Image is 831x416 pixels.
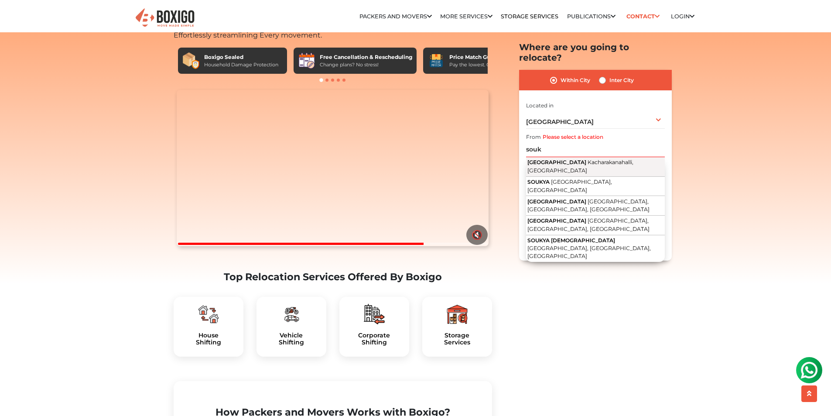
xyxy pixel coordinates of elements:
[501,13,558,20] a: Storage Services
[526,102,554,110] label: Located in
[527,159,633,174] span: Kacharakanahalli, [GEOGRAPHIC_DATA]
[449,61,516,69] div: Pay the lowest. Guaranteed!
[561,75,590,86] label: Within City
[527,159,586,166] span: [GEOGRAPHIC_DATA]
[526,118,594,126] span: [GEOGRAPHIC_DATA]
[429,332,485,347] a: StorageServices
[519,42,672,63] h2: Where are you going to relocate?
[181,332,236,347] a: HouseShifting
[263,332,319,347] a: VehicleShifting
[359,13,432,20] a: Packers and Movers
[466,225,488,245] button: 🔇
[527,218,650,233] span: [GEOGRAPHIC_DATA], [GEOGRAPHIC_DATA], [GEOGRAPHIC_DATA]
[526,177,665,196] button: SOUKYA [GEOGRAPHIC_DATA], [GEOGRAPHIC_DATA]
[429,332,485,347] h5: Storage Services
[527,237,615,244] span: SOUKYA [DEMOGRAPHIC_DATA]
[204,53,278,61] div: Boxigo Sealed
[427,52,445,69] img: Price Match Guarantee
[567,13,616,20] a: Publications
[440,13,492,20] a: More services
[298,52,315,69] img: Free Cancellation & Rescheduling
[609,75,634,86] label: Inter City
[447,304,468,325] img: boxigo_packers_and_movers_plan
[526,134,541,141] label: From
[526,216,665,235] button: [GEOGRAPHIC_DATA] [GEOGRAPHIC_DATA], [GEOGRAPHIC_DATA], [GEOGRAPHIC_DATA]
[181,332,236,347] h5: House Shifting
[449,53,516,61] div: Price Match Guarantee
[526,142,665,158] input: Select Building or Nearest Landmark
[526,235,665,262] button: SOUKYA [DEMOGRAPHIC_DATA] [GEOGRAPHIC_DATA], [GEOGRAPHIC_DATA], [GEOGRAPHIC_DATA]
[527,218,586,224] span: [GEOGRAPHIC_DATA]
[320,53,412,61] div: Free Cancellation & Rescheduling
[527,198,586,205] span: [GEOGRAPHIC_DATA]
[281,304,302,325] img: boxigo_packers_and_movers_plan
[198,304,219,325] img: boxigo_packers_and_movers_plan
[174,271,492,283] h2: Top Relocation Services Offered By Boxigo
[527,245,651,260] span: [GEOGRAPHIC_DATA], [GEOGRAPHIC_DATA], [GEOGRAPHIC_DATA]
[204,61,278,69] div: Household Damage Protection
[624,10,663,23] a: Contact
[801,385,817,402] button: scroll up
[364,304,385,325] img: boxigo_packers_and_movers_plan
[9,9,26,26] img: whatsapp-icon.svg
[346,332,402,347] a: CorporateShifting
[526,196,665,216] button: [GEOGRAPHIC_DATA] [GEOGRAPHIC_DATA], [GEOGRAPHIC_DATA], [GEOGRAPHIC_DATA]
[346,332,402,347] h5: Corporate Shifting
[527,198,650,213] span: [GEOGRAPHIC_DATA], [GEOGRAPHIC_DATA], [GEOGRAPHIC_DATA]
[543,134,603,141] label: Please select a location
[320,61,412,69] div: Change plans? No stress!
[671,13,694,20] a: Login
[177,90,489,246] video: Your browser does not support the video tag.
[174,31,322,39] span: Effortlessly streamlining Every movement.
[526,158,665,177] button: [GEOGRAPHIC_DATA] Kacharakanahalli, [GEOGRAPHIC_DATA]
[527,179,550,186] span: SOUKYA
[527,179,612,194] span: [GEOGRAPHIC_DATA], [GEOGRAPHIC_DATA]
[263,332,319,347] h5: Vehicle Shifting
[134,7,195,29] img: Boxigo
[182,52,200,69] img: Boxigo Sealed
